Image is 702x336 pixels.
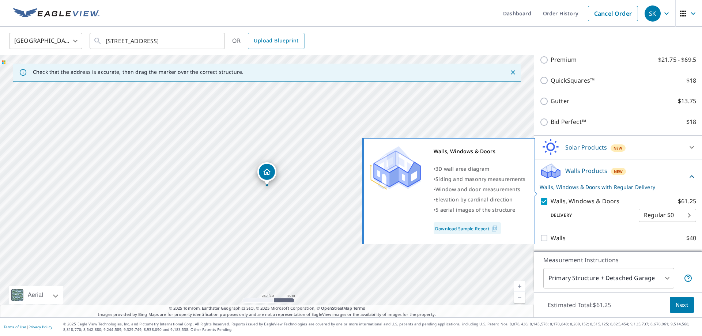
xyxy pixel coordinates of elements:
[434,174,525,184] div: •
[542,297,617,313] p: Estimated Total: $61.25
[670,297,694,313] button: Next
[551,234,566,243] p: Walls
[684,274,692,283] span: Your report will include the primary structure and a detached garage if one exists.
[434,146,525,156] div: Walls, Windows & Doors
[33,69,244,75] p: Check that the address is accurate, then drag the marker over the correct structure.
[508,68,518,77] button: Close
[435,186,520,193] span: Window and door measurements
[63,321,698,332] p: © 2025 Eagle View Technologies, Inc. and Pictometry International Corp. All Rights Reserved. Repo...
[565,166,607,175] p: Walls Products
[434,205,525,215] div: •
[490,225,499,232] img: Pdf Icon
[370,146,421,190] img: Premium
[614,169,623,174] span: New
[514,281,525,292] a: Current Level 17, Zoom In
[540,183,687,191] p: Walls, Windows & Doors with Regular Delivery
[9,286,63,304] div: Aerial
[13,8,99,19] img: EV Logo
[551,55,577,64] p: Premium
[435,165,489,172] span: 3D wall area diagram
[543,268,674,288] div: Primary Structure + Detached Garage
[321,305,352,311] a: OpenStreetMap
[434,164,525,174] div: •
[435,196,513,203] span: Elevation by cardinal direction
[434,184,525,195] div: •
[434,195,525,205] div: •
[29,324,52,329] a: Privacy Policy
[248,33,304,49] a: Upload Blueprint
[254,36,298,45] span: Upload Blueprint
[551,97,569,106] p: Gutter
[4,324,26,329] a: Terms of Use
[551,117,586,127] p: Bid Perfect™
[676,301,688,310] span: Next
[106,31,210,51] input: Search by address or latitude-longitude
[678,197,696,206] p: $61.25
[434,222,501,234] a: Download Sample Report
[565,143,607,152] p: Solar Products
[257,162,276,185] div: Dropped pin, building 1, Residential property, 34 Old State Rd N Norwalk, OH 44857
[543,256,692,264] p: Measurement Instructions
[588,6,638,21] a: Cancel Order
[435,206,515,213] span: 5 aerial images of the structure
[678,97,696,106] p: $13.75
[514,292,525,303] a: Current Level 17, Zoom Out
[540,139,696,156] div: Solar ProductsNew
[658,55,696,64] p: $21.75 - $69.5
[169,305,365,312] span: © 2025 TomTom, Earthstar Geographics SIO, © 2025 Microsoft Corporation, ©
[540,162,696,191] div: Walls ProductsNewWalls, Windows & Doors with Regular Delivery
[26,286,45,304] div: Aerial
[435,175,525,182] span: Siding and masonry measurements
[645,5,661,22] div: SK
[551,197,619,206] p: Walls, Windows & Doors
[232,33,305,49] div: OR
[353,305,365,311] a: Terms
[686,76,696,85] p: $18
[540,212,639,219] p: Delivery
[686,234,696,243] p: $40
[639,205,696,226] div: Regular $0
[9,31,82,51] div: [GEOGRAPHIC_DATA]
[614,145,623,151] span: New
[551,76,595,85] p: QuickSquares™
[4,325,52,329] p: |
[686,117,696,127] p: $18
